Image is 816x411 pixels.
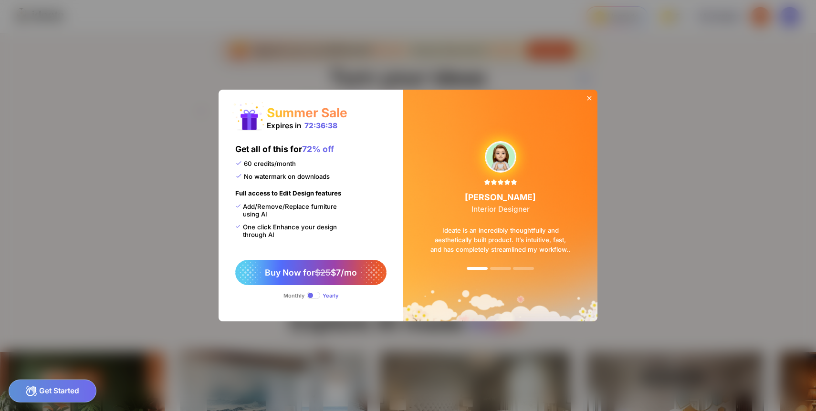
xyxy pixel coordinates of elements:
[485,142,516,172] img: upgradeReviewAvtar-3.png
[465,192,536,213] div: [PERSON_NAME]
[417,214,585,267] div: Ideate is an incredibly thoughtfully and aesthetically built product. It’s intuitive, fast, and h...
[267,105,347,120] div: Summer Sale
[471,205,530,214] span: Interior Designer
[315,267,331,277] span: $25
[323,292,338,299] div: Yearly
[302,144,334,154] span: 72% off
[235,144,334,160] div: Get all of this for
[304,121,337,130] div: 72:36:38
[9,380,97,402] div: Get Started
[403,90,597,321] img: summerSaleBg.png
[235,173,330,180] div: No watermark on downloads
[267,121,337,130] div: Expires in
[235,203,347,218] div: Add/Remove/Replace furniture using AI
[235,160,296,167] div: 60 credits/month
[265,267,357,277] span: Buy Now for $7/mo
[283,292,304,299] div: Monthly
[235,223,347,238] div: One click Enhance your design through AI
[235,189,341,203] div: Full access to Edit Design features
